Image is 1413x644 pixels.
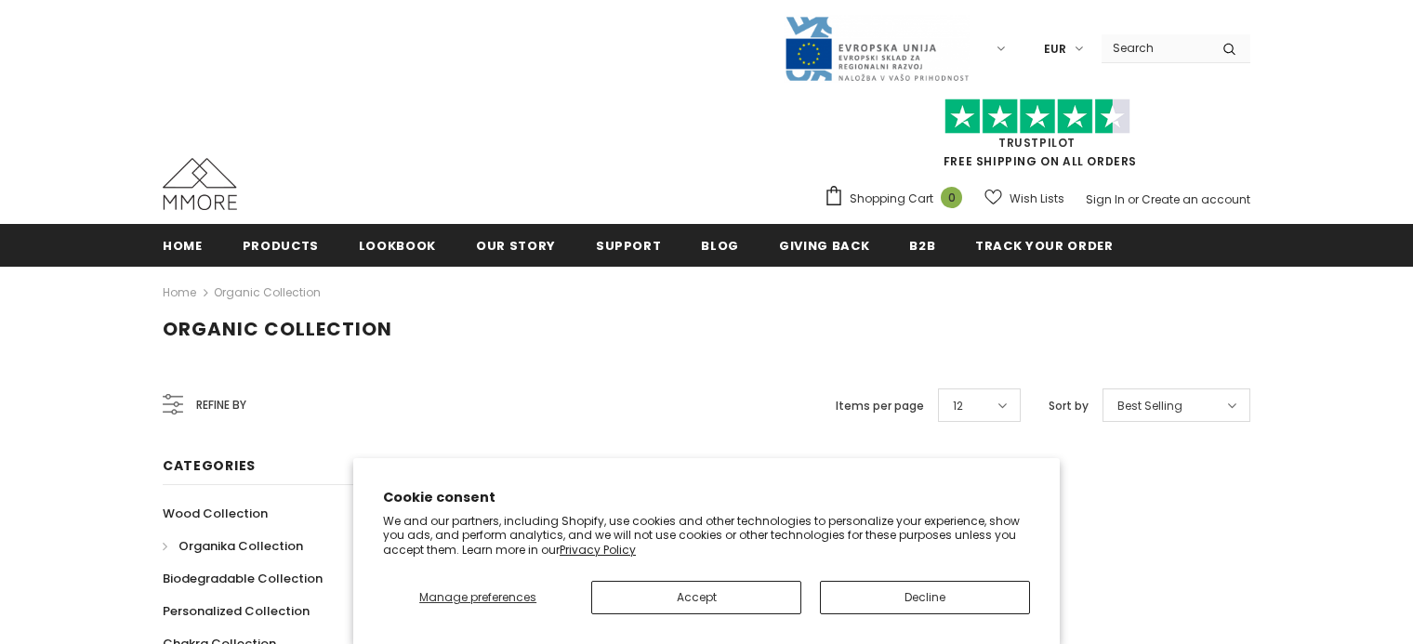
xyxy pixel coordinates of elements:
[909,237,935,255] span: B2B
[824,185,971,213] a: Shopping Cart 0
[596,224,662,266] a: support
[591,581,801,614] button: Accept
[163,562,323,595] a: Biodegradable Collection
[359,224,436,266] a: Lookbook
[163,602,310,620] span: Personalized Collection
[383,581,573,614] button: Manage preferences
[383,488,1030,507] h2: Cookie consent
[419,589,536,605] span: Manage preferences
[1142,191,1250,207] a: Create an account
[214,284,321,300] a: Organic Collection
[560,542,636,558] a: Privacy Policy
[163,456,256,475] span: Categories
[1086,191,1125,207] a: Sign In
[1117,397,1182,415] span: Best Selling
[163,237,203,255] span: Home
[975,224,1113,266] a: Track your order
[359,237,436,255] span: Lookbook
[1102,34,1208,61] input: Search Site
[998,135,1076,151] a: Trustpilot
[701,237,739,255] span: Blog
[163,224,203,266] a: Home
[163,497,268,530] a: Wood Collection
[984,182,1064,215] a: Wish Lists
[243,224,319,266] a: Products
[784,40,970,56] a: Javni Razpis
[476,224,556,266] a: Our Story
[779,224,869,266] a: Giving back
[163,595,310,627] a: Personalized Collection
[820,581,1030,614] button: Decline
[850,190,933,208] span: Shopping Cart
[163,570,323,587] span: Biodegradable Collection
[784,15,970,83] img: Javni Razpis
[909,224,935,266] a: B2B
[163,505,268,522] span: Wood Collection
[196,395,246,415] span: Refine by
[1010,190,1064,208] span: Wish Lists
[163,158,237,210] img: MMORE Cases
[836,397,924,415] label: Items per page
[941,187,962,208] span: 0
[701,224,739,266] a: Blog
[383,514,1030,558] p: We and our partners, including Shopify, use cookies and other technologies to personalize your ex...
[178,537,303,555] span: Organika Collection
[779,237,869,255] span: Giving back
[163,530,303,562] a: Organika Collection
[944,99,1130,135] img: Trust Pilot Stars
[953,397,963,415] span: 12
[163,282,196,304] a: Home
[1044,40,1066,59] span: EUR
[1128,191,1139,207] span: or
[975,237,1113,255] span: Track your order
[1049,397,1089,415] label: Sort by
[596,237,662,255] span: support
[824,107,1250,169] span: FREE SHIPPING ON ALL ORDERS
[476,237,556,255] span: Our Story
[163,316,392,342] span: Organic Collection
[243,237,319,255] span: Products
